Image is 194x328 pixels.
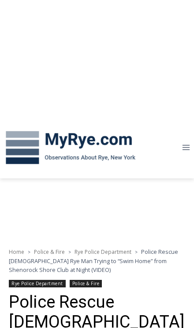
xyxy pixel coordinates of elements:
[34,248,65,256] a: Police & Fire
[70,280,102,287] a: Police & Fire
[28,249,30,255] span: >
[9,248,178,274] span: Police Rescue [DEMOGRAPHIC_DATA] Rye Man Trying to “Swim Home” from Shenorock Shore Club at Night...
[135,249,138,255] span: >
[68,249,71,255] span: >
[9,248,24,256] a: Home
[178,141,194,155] button: Open menu
[9,280,66,287] a: Rye Police Department
[9,247,185,274] nav: Breadcrumbs
[75,248,131,256] a: Rye Police Department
